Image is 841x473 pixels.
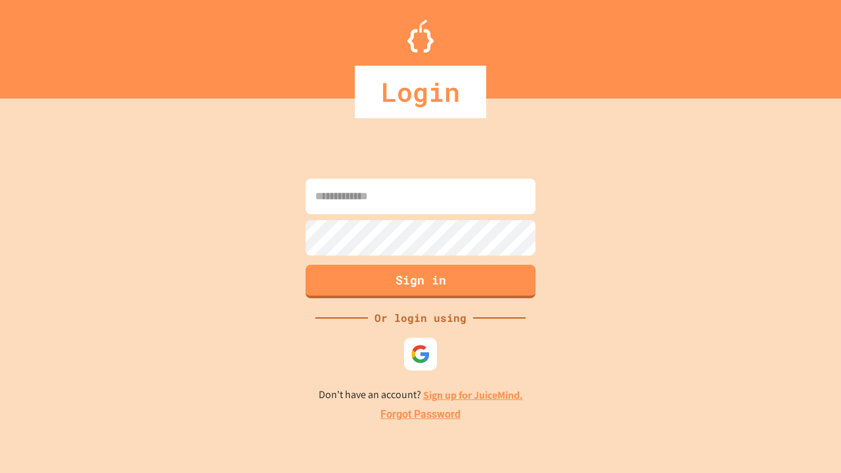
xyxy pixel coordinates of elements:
[355,66,486,118] div: Login
[423,388,523,402] a: Sign up for JuiceMind.
[306,265,535,298] button: Sign in
[380,407,461,422] a: Forgot Password
[407,20,434,53] img: Logo.svg
[319,387,523,403] p: Don't have an account?
[411,344,430,364] img: google-icon.svg
[368,310,473,326] div: Or login using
